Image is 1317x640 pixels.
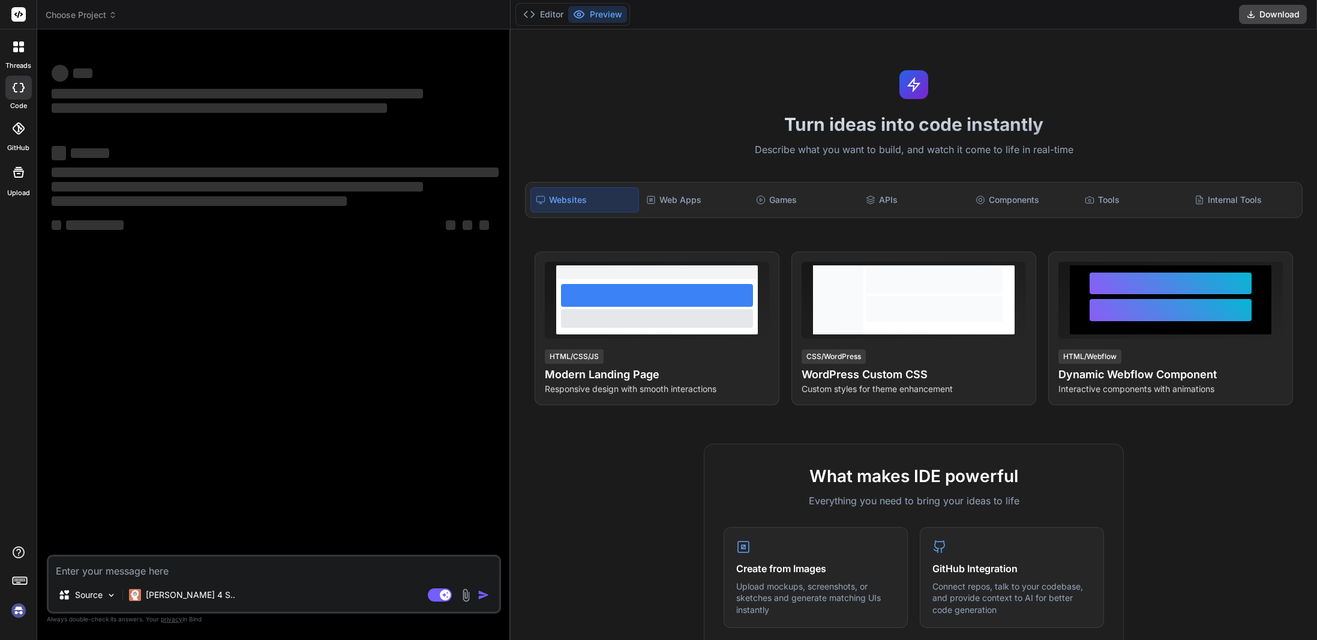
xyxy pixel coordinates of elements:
[7,188,30,198] label: Upload
[66,220,124,230] span: ‌
[932,581,1091,616] p: Connect repos, talk to your codebase, and provide context to AI for better code generation
[518,113,1310,135] h1: Turn ideas into code instantly
[52,103,387,113] span: ‌
[1080,187,1187,213] div: Tools
[724,463,1104,489] h2: What makes IDE powerful
[641,187,749,213] div: Web Apps
[724,494,1104,508] p: Everything you need to bring your ideas to life
[459,588,473,602] img: attachment
[1190,187,1297,213] div: Internal Tools
[1058,366,1283,383] h4: Dynamic Webflow Component
[802,366,1026,383] h4: WordPress Custom CSS
[52,146,66,160] span: ‌
[478,589,490,601] img: icon
[52,182,423,192] span: ‌
[5,61,31,71] label: threads
[106,590,116,600] img: Pick Models
[52,168,499,177] span: ‌
[971,187,1078,213] div: Components
[932,561,1091,576] h4: GitHub Integration
[545,383,769,395] p: Responsive design with smooth interactions
[802,349,866,364] div: CSS/WordPress
[1058,349,1121,364] div: HTML/Webflow
[52,65,68,82] span: ‌
[518,142,1310,158] p: Describe what you want to build, and watch it come to life in real-time
[1239,5,1307,24] button: Download
[47,614,501,625] p: Always double-check its answers. Your in Bind
[161,615,182,623] span: privacy
[146,589,235,601] p: [PERSON_NAME] 4 S..
[861,187,968,213] div: APIs
[73,68,92,78] span: ‌
[545,349,604,364] div: HTML/CSS/JS
[463,220,472,230] span: ‌
[129,589,141,601] img: Claude 4 Sonnet
[545,366,769,383] h4: Modern Landing Page
[52,89,423,98] span: ‌
[530,187,639,213] div: Websites
[10,101,27,111] label: code
[52,220,61,230] span: ‌
[568,6,627,23] button: Preview
[8,600,29,621] img: signin
[736,581,895,616] p: Upload mockups, screenshots, or sketches and generate matching UIs instantly
[518,6,568,23] button: Editor
[7,143,29,153] label: GitHub
[751,187,859,213] div: Games
[802,383,1026,395] p: Custom styles for theme enhancement
[46,9,117,21] span: Choose Project
[1058,383,1283,395] p: Interactive components with animations
[75,589,103,601] p: Source
[479,220,489,230] span: ‌
[52,196,347,206] span: ‌
[71,148,109,158] span: ‌
[446,220,455,230] span: ‌
[736,561,895,576] h4: Create from Images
